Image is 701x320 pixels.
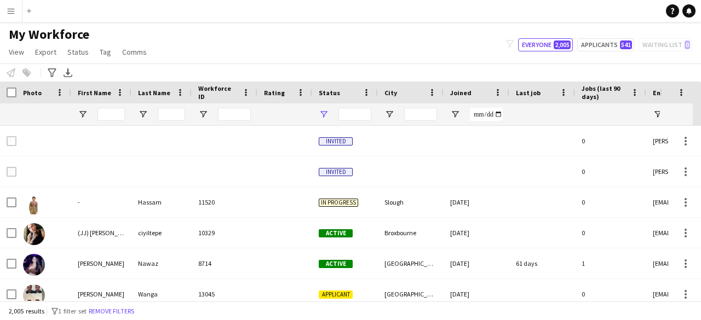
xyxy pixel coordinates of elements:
[384,109,394,119] button: Open Filter Menu
[575,248,646,278] div: 1
[23,254,45,276] img: Aalia Nawaz
[71,218,131,248] div: (JJ) [PERSON_NAME]
[378,248,444,278] div: [GEOGRAPHIC_DATA]
[35,47,56,57] span: Export
[61,66,74,79] app-action-btn: Export XLSX
[131,279,192,309] div: Wanga
[23,284,45,306] img: Aalia Wanga
[554,40,571,49] span: 2,005
[444,279,509,309] div: [DATE]
[470,108,503,121] input: Joined Filter Input
[31,45,61,59] a: Export
[131,218,192,248] div: ciyiltepe
[319,260,353,268] span: Active
[575,126,646,156] div: 0
[653,109,663,119] button: Open Filter Menu
[575,187,646,217] div: 0
[378,218,444,248] div: Broxbourne
[100,47,111,57] span: Tag
[23,223,45,245] img: (JJ) jeyhan ciyiltepe
[23,89,42,97] span: Photo
[71,279,131,309] div: [PERSON_NAME]
[131,248,192,278] div: Nawaz
[78,109,88,119] button: Open Filter Menu
[7,136,16,146] input: Row Selection is disabled for this row (unchecked)
[319,290,353,299] span: Applicant
[218,108,251,121] input: Workforce ID Filter Input
[575,279,646,309] div: 0
[582,84,627,101] span: Jobs (last 90 days)
[319,168,353,176] span: Invited
[45,66,59,79] app-action-btn: Advanced filters
[67,47,89,57] span: Status
[264,89,285,97] span: Rating
[450,89,472,97] span: Joined
[192,279,257,309] div: 13045
[97,108,125,121] input: First Name Filter Input
[444,187,509,217] div: [DATE]
[516,89,541,97] span: Last job
[118,45,151,59] a: Comms
[192,187,257,217] div: 11520
[378,187,444,217] div: Slough
[9,47,24,57] span: View
[23,193,45,214] img: - Hassam
[78,89,111,97] span: First Name
[620,40,632,49] span: 541
[192,248,257,278] div: 8714
[138,89,170,97] span: Last Name
[319,109,329,119] button: Open Filter Menu
[518,38,573,51] button: Everyone2,005
[378,279,444,309] div: [GEOGRAPHIC_DATA]
[384,89,397,97] span: City
[319,199,358,207] span: In progress
[444,218,509,248] div: [DATE]
[192,218,257,248] div: 10329
[319,89,340,97] span: Status
[138,109,148,119] button: Open Filter Menu
[319,229,353,237] span: Active
[319,137,353,146] span: Invited
[7,167,16,177] input: Row Selection is disabled for this row (unchecked)
[450,109,460,119] button: Open Filter Menu
[653,89,670,97] span: Email
[575,218,646,248] div: 0
[4,45,28,59] a: View
[58,307,87,315] span: 1 filter set
[71,187,131,217] div: -
[95,45,116,59] a: Tag
[577,38,634,51] button: Applicants541
[404,108,437,121] input: City Filter Input
[444,248,509,278] div: [DATE]
[71,248,131,278] div: [PERSON_NAME]
[122,47,147,57] span: Comms
[198,84,238,101] span: Workforce ID
[575,156,646,187] div: 0
[9,26,89,43] span: My Workforce
[198,109,208,119] button: Open Filter Menu
[63,45,93,59] a: Status
[87,305,136,317] button: Remove filters
[158,108,185,121] input: Last Name Filter Input
[131,187,192,217] div: Hassam
[509,248,575,278] div: 61 days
